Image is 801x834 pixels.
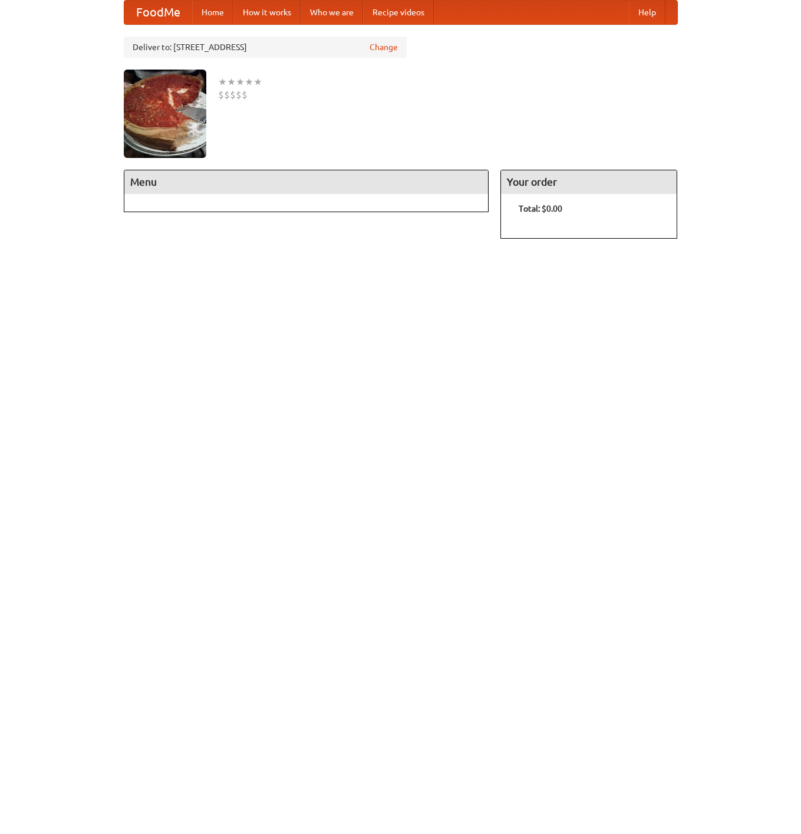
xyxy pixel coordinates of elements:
li: $ [230,88,236,101]
li: $ [242,88,248,101]
div: Deliver to: [STREET_ADDRESS] [124,37,407,58]
li: $ [224,88,230,101]
li: ★ [236,75,245,88]
li: ★ [227,75,236,88]
li: ★ [245,75,253,88]
h4: Menu [124,170,489,194]
a: FoodMe [124,1,192,24]
h4: Your order [501,170,677,194]
a: Who we are [301,1,363,24]
li: $ [218,88,224,101]
li: $ [236,88,242,101]
a: Change [370,41,398,53]
a: Recipe videos [363,1,434,24]
a: Home [192,1,233,24]
li: ★ [218,75,227,88]
a: Help [629,1,665,24]
b: Total: $0.00 [519,204,562,213]
a: How it works [233,1,301,24]
img: angular.jpg [124,70,206,158]
li: ★ [253,75,262,88]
